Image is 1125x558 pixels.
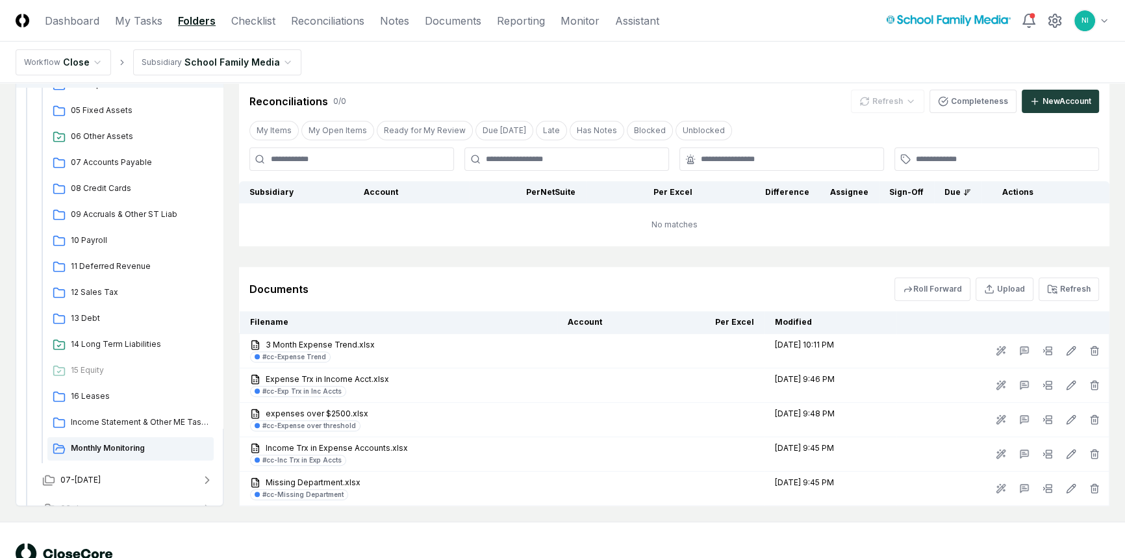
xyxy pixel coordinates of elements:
th: Modified [765,311,896,334]
button: Late [536,121,567,140]
a: 11 Deferred Revenue [47,255,214,279]
td: [DATE] 9:46 PM [765,368,896,403]
th: Filename [240,311,558,334]
a: 09 Accruals & Other ST Liab [47,203,214,227]
span: 13 Debt [71,312,209,324]
span: NI [1081,16,1089,25]
span: 08 Credit Cards [71,183,209,194]
div: Subsidiary [142,57,182,68]
td: [DATE] 9:48 PM [765,403,896,437]
a: 13 Debt [47,307,214,331]
a: Income Statement & Other ME Tasks [47,411,214,435]
a: 15 Equity [47,359,214,383]
a: Monitor [561,13,600,29]
button: 07-[DATE] [32,466,224,494]
span: 07-[DATE] [60,474,101,486]
span: 10 Payroll [71,235,209,246]
a: 05 Fixed Assets [47,99,214,123]
span: 06-Jun [60,503,88,514]
span: 12 Sales Tax [71,286,209,298]
a: 3 Month Expense Trend.xlsx [250,339,547,351]
button: Blocked [627,121,673,140]
button: NewAccount [1022,90,1099,113]
img: Logo [16,14,29,27]
span: 09 Accruals & Other ST Liab [71,209,209,220]
th: Assignee [820,181,879,203]
a: Dashboard [45,13,99,29]
a: 10 Payroll [47,229,214,253]
div: #cc-Expense Trend [262,352,326,362]
span: 11 Deferred Revenue [71,260,209,272]
div: Account [364,186,459,198]
div: Reconciliations [249,94,328,109]
button: Has Notes [570,121,624,140]
a: Checklist [231,13,275,29]
div: Due [944,186,971,198]
button: Ready for My Review [377,121,473,140]
span: 14 Long Term Liabilities [71,338,209,350]
th: Per Excel [648,311,765,334]
td: [DATE] 9:45 PM [765,437,896,472]
a: Reporting [497,13,545,29]
button: My Items [249,121,299,140]
a: My Tasks [115,13,162,29]
button: Upload [976,277,1033,301]
a: 06 Other Assets [47,125,214,149]
a: Documents [425,13,481,29]
th: Account [557,311,648,334]
div: Documents [249,281,309,297]
td: No matches [239,203,1109,246]
button: 06-Jun [32,494,224,523]
th: Per NetSuite [469,181,586,203]
th: Difference [703,181,820,203]
a: Missing Department.xlsx [250,477,547,488]
a: Monthly Monitoring [47,437,214,461]
a: 14 Long Term Liabilities [47,333,214,357]
div: 0 / 0 [333,95,346,107]
a: Assistant [615,13,659,29]
nav: breadcrumb [16,49,301,75]
th: Sign-Off [879,181,934,203]
div: #cc-Expense over threshold [262,421,356,431]
span: 16 Leases [71,390,209,402]
button: Roll Forward [894,277,970,301]
a: Folders [178,13,216,29]
button: Refresh [1039,277,1099,301]
td: [DATE] 10:11 PM [765,334,896,368]
a: expenses over $2500.xlsx [250,408,547,420]
a: 07 Accounts Payable [47,151,214,175]
a: 16 Leases [47,385,214,409]
span: 15 Equity [71,364,209,376]
button: Completeness [929,90,1017,113]
div: #cc-Exp Trx in Inc Accts [262,387,342,396]
div: Workflow [24,57,60,68]
button: My Open Items [301,121,374,140]
a: 12 Sales Tax [47,281,214,305]
th: Subsidiary [239,181,353,203]
span: Income Statement & Other ME Tasks [71,416,209,428]
span: 07 Accounts Payable [71,157,209,168]
div: New Account [1043,95,1091,107]
div: #cc-Inc Trx in Exp Accts [262,455,342,465]
div: Actions [992,186,1099,198]
span: Monthly Monitoring [71,442,209,454]
span: 06 Other Assets [71,131,209,142]
a: Income Trx in Expense Accounts.xlsx [250,442,547,454]
a: Expense Trx in Income Acct.xlsx [250,374,547,385]
img: School Family Media logo [886,15,1011,26]
a: 08 Credit Cards [47,177,214,201]
button: Due Today [475,121,533,140]
button: NI [1073,9,1096,32]
button: Unblocked [676,121,732,140]
th: Per Excel [586,181,703,203]
a: Notes [380,13,409,29]
a: Reconciliations [291,13,364,29]
div: #cc-Missing Department [262,490,344,500]
span: 05 Fixed Assets [71,105,209,116]
td: [DATE] 9:45 PM [765,472,896,506]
